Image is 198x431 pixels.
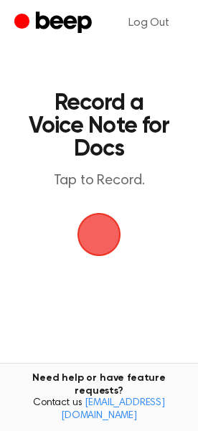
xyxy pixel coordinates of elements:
img: Beep Logo [77,213,121,256]
a: Log Out [114,6,184,40]
h1: Record a Voice Note for Docs [26,92,172,161]
a: [EMAIL_ADDRESS][DOMAIN_NAME] [61,398,165,421]
a: Beep [14,9,95,37]
p: Tap to Record. [26,172,172,190]
span: Contact us [9,397,189,422]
